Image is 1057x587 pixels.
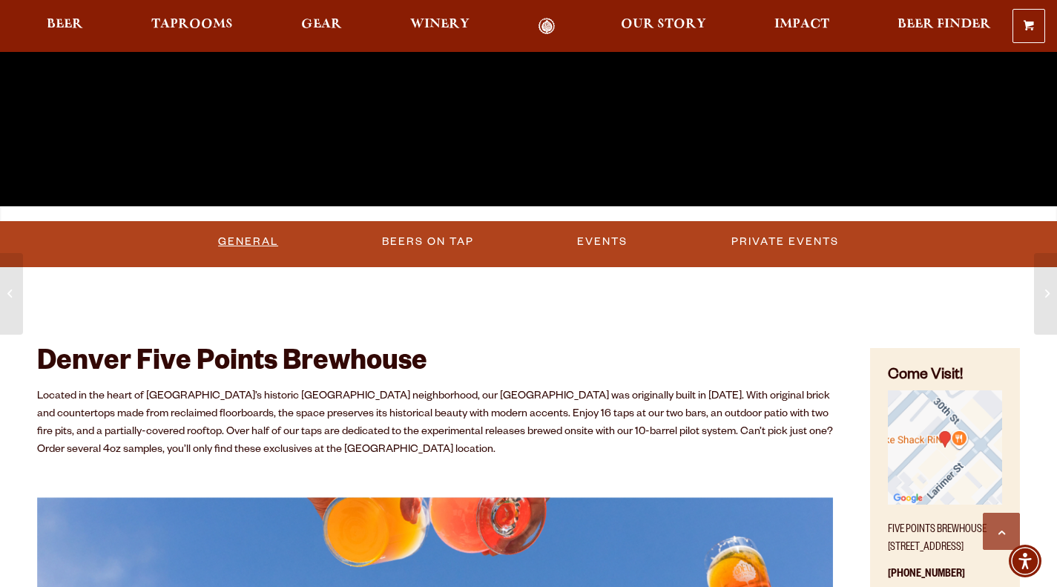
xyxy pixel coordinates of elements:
img: Small thumbnail of location on map [888,390,1002,505]
a: Taprooms [142,18,243,35]
h2: Denver Five Points Brewhouse [37,348,833,381]
p: Located in the heart of [GEOGRAPHIC_DATA]’s historic [GEOGRAPHIC_DATA] neighborhood, our [GEOGRAP... [37,388,833,459]
span: Taprooms [151,19,233,30]
a: Beers on Tap [376,225,480,259]
a: Gear [292,18,352,35]
span: Beer Finder [898,19,991,30]
a: Impact [765,18,839,35]
span: Our Story [621,19,706,30]
a: Scroll to top [983,513,1020,550]
p: Five Points Brewhouse [STREET_ADDRESS] [888,513,1002,557]
a: Our Story [611,18,716,35]
a: Private Events [725,225,845,259]
a: Find on Google Maps (opens in a new window) [888,497,1002,509]
h4: Come Visit! [888,366,1002,387]
span: Impact [774,19,829,30]
a: Winery [401,18,479,35]
a: General [212,225,284,259]
span: Gear [301,19,342,30]
a: Beer Finder [888,18,1001,35]
a: Beer [37,18,93,35]
span: Winery [410,19,470,30]
span: Beer [47,19,83,30]
a: Events [571,225,633,259]
div: Accessibility Menu [1009,545,1041,577]
a: Odell Home [518,18,574,35]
